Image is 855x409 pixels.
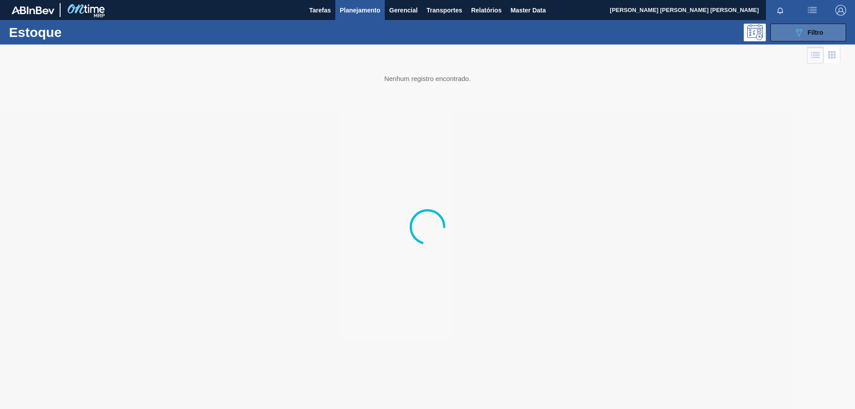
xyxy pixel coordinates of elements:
[389,5,418,16] span: Gerencial
[12,6,54,14] img: TNhmsLtSVTkK8tSr43FrP2fwEKptu5GPRR3wAAAABJRU5ErkJggg==
[427,5,462,16] span: Transportes
[766,4,794,16] button: Notificações
[770,24,846,41] button: Filtro
[510,5,546,16] span: Master Data
[340,5,380,16] span: Planejamento
[471,5,501,16] span: Relatórios
[309,5,331,16] span: Tarefas
[835,5,846,16] img: Logout
[808,29,823,36] span: Filtro
[807,5,818,16] img: userActions
[9,27,142,37] h1: Estoque
[744,24,766,41] div: Pogramando: nenhum usuário selecionado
